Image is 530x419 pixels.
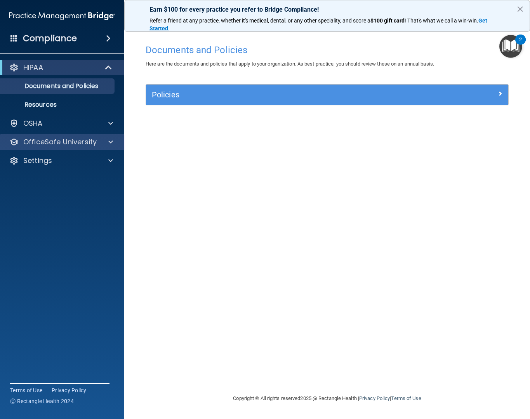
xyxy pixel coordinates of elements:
[9,119,113,128] a: OSHA
[149,6,505,13] p: Earn $100 for every practice you refer to Bridge Compliance!
[149,17,488,31] a: Get Started
[10,397,74,405] span: Ⓒ Rectangle Health 2024
[519,40,522,50] div: 2
[10,386,42,394] a: Terms of Use
[516,3,524,15] button: Close
[499,35,522,58] button: Open Resource Center, 2 new notifications
[9,63,113,72] a: HIPAA
[149,17,370,24] span: Refer a friend at any practice, whether it's medical, dental, or any other speciality, and score a
[23,156,52,165] p: Settings
[5,82,111,90] p: Documents and Policies
[52,386,87,394] a: Privacy Policy
[9,8,115,24] img: PMB logo
[23,33,77,44] h4: Compliance
[359,395,390,401] a: Privacy Policy
[5,101,111,109] p: Resources
[23,137,97,147] p: OfficeSafe University
[23,63,43,72] p: HIPAA
[9,156,113,165] a: Settings
[152,88,502,101] a: Policies
[23,119,43,128] p: OSHA
[370,17,405,24] strong: $100 gift card
[152,90,412,99] h5: Policies
[146,61,434,67] span: Here are the documents and policies that apply to your organization. As best practice, you should...
[405,17,478,24] span: ! That's what we call a win-win.
[9,137,113,147] a: OfficeSafe University
[186,386,469,411] div: Copyright © All rights reserved 2025 @ Rectangle Health | |
[391,395,421,401] a: Terms of Use
[146,45,509,55] h4: Documents and Policies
